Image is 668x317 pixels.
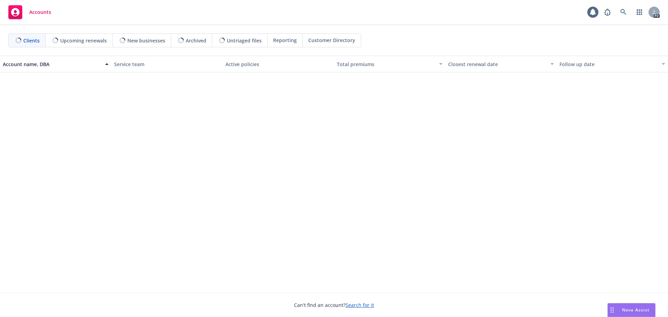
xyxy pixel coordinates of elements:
button: Service team [111,56,223,72]
span: New businesses [127,37,165,44]
span: Can't find an account? [294,301,374,309]
div: Account name, DBA [3,61,101,68]
span: Untriaged files [227,37,262,44]
div: Service team [114,61,220,68]
button: Active policies [223,56,334,72]
a: Accounts [6,2,54,22]
button: Nova Assist [607,303,655,317]
a: Search [617,5,630,19]
div: Drag to move [608,303,617,317]
div: Closest renewal date [448,61,546,68]
button: Total premiums [334,56,445,72]
span: Nova Assist [622,307,650,313]
div: Follow up date [559,61,658,68]
a: Switch app [633,5,646,19]
a: Report a Bug [601,5,614,19]
div: Active policies [225,61,331,68]
div: Total premiums [337,61,435,68]
span: Upcoming renewals [60,37,107,44]
span: Archived [186,37,206,44]
span: Customer Directory [308,37,355,44]
a: Search for it [345,302,374,308]
button: Follow up date [557,56,668,72]
span: Accounts [29,9,51,15]
button: Closest renewal date [445,56,557,72]
span: Clients [23,37,40,44]
span: Reporting [273,37,297,44]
